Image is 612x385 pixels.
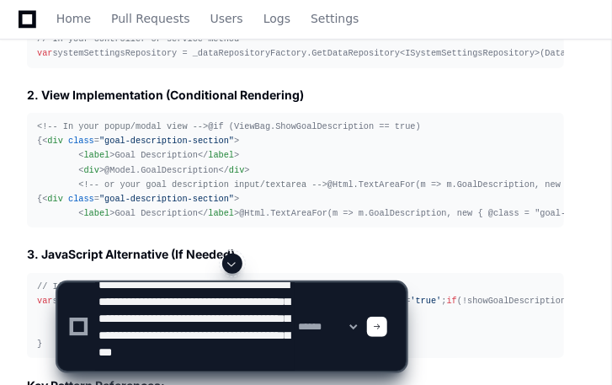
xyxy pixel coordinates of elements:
span: label [208,150,234,160]
div: @if (ViewBag.ShowGoalDescription == true) { Goal Description @Model.GoalDescription @Html.TextAre... [37,120,554,221]
span: label [83,208,109,218]
span: < > [78,150,114,160]
h2: 3. JavaScript Alternative (If Needed) [27,246,564,263]
span: < = > [42,136,239,146]
span: "goal-description-section" [99,136,234,146]
span: Pull Requests [111,13,189,24]
span: < > [78,208,114,218]
span: Settings [311,13,359,24]
span: class [68,136,94,146]
span: var [37,48,52,58]
span: </ > [198,150,239,160]
span: <!-- or your goal description input/textarea --> [78,179,327,190]
span: Users [210,13,243,24]
span: class [68,194,94,204]
span: Home [56,13,91,24]
span: label [208,208,234,218]
span: </ > [198,208,239,218]
span: <!-- In your popup/modal view --> [37,121,208,131]
span: Logs [263,13,290,24]
span: < > [78,165,104,175]
span: < = > [42,194,239,204]
span: div [47,136,62,146]
span: "goal-description-section" [99,194,234,204]
span: </ > [219,165,250,175]
span: div [229,165,244,175]
span: label [83,150,109,160]
h2: 2. View Implementation (Conditional Rendering) [27,87,564,104]
span: div [47,194,62,204]
div: systemSettingsRepository = _dataRepositoryFactory.GetDataRepository<ISystemSettingsRepository>(Da... [37,32,554,61]
span: div [83,165,98,175]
